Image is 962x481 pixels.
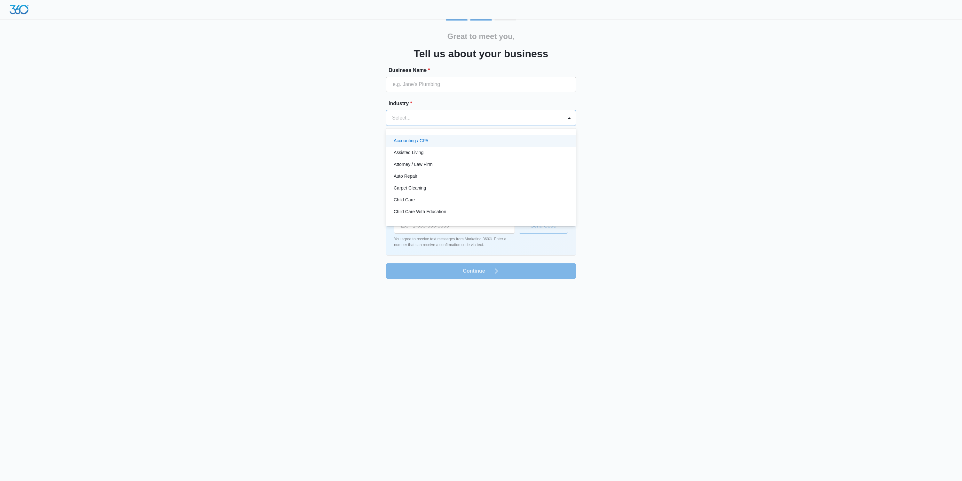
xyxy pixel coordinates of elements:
p: Chiropractor [394,220,418,227]
h2: Great to meet you, [447,31,515,42]
p: Child Care [394,197,415,203]
label: Industry [389,100,579,107]
input: e.g. Jane's Plumbing [386,77,576,92]
label: Business Name [389,66,579,74]
p: Carpet Cleaning [394,185,426,191]
p: Attorney / Law Firm [394,161,432,168]
p: You agree to receive text messages from Marketing 360®. Enter a number that can receive a confirm... [394,236,515,248]
p: Auto Repair [394,173,417,180]
p: Accounting / CPA [394,137,429,144]
h3: Tell us about your business [414,46,548,61]
p: Child Care With Education [394,208,446,215]
p: Assisted Living [394,149,423,156]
